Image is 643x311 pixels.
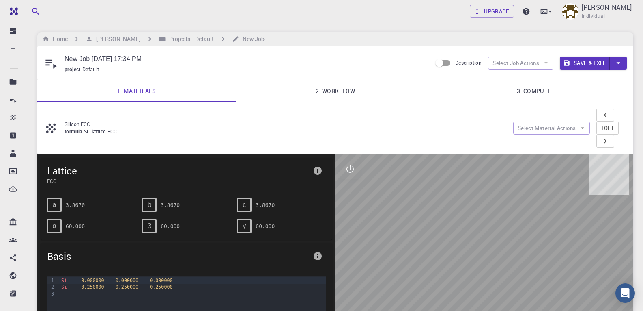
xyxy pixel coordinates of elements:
[116,278,138,283] span: 0.000000
[562,3,578,20] img: Abdulmutta Thatribud
[434,80,633,102] a: 3. Compute
[239,35,265,43] h6: New Job
[310,248,326,264] button: info
[47,284,55,290] div: 2
[81,278,104,283] span: 0.000000
[47,164,310,177] span: Lattice
[37,80,236,102] a: 1. Materials
[82,66,103,72] span: Default
[560,57,610,70] button: Save & Exit
[596,109,627,148] div: pager
[81,284,104,290] span: 0.250000
[236,80,435,102] a: 2. Workflow
[65,66,82,72] span: project
[65,120,507,128] p: Silicon FCC
[161,219,180,233] pre: 60.000
[256,219,275,233] pre: 60.000
[582,2,632,12] p: [PERSON_NAME]
[148,222,151,230] span: β
[148,201,151,209] span: b
[243,201,246,209] span: c
[161,198,180,212] pre: 3.8670
[596,122,619,135] button: 1of1
[116,284,138,290] span: 0.250000
[256,198,275,212] pre: 3.8670
[47,177,310,185] span: FCC
[615,283,635,303] div: Open Intercom Messenger
[65,128,84,135] span: formula
[61,278,67,283] span: Si
[92,128,108,135] span: lattice
[23,5,59,15] span: ฝ่ายสนับสนุน
[61,284,67,290] span: Si
[488,57,553,70] button: Select Job Actions
[93,35,140,43] h6: [PERSON_NAME]
[6,7,18,15] img: logo
[66,198,85,212] pre: 3.8670
[513,122,590,135] button: Select Material Actions
[47,291,55,297] div: 3
[243,222,246,230] span: γ
[107,128,120,135] span: FCC
[47,277,55,284] div: 1
[310,163,326,179] button: info
[166,35,214,43] h6: Projects - Default
[66,219,85,233] pre: 60.000
[582,12,605,20] span: Individual
[150,278,172,283] span: 0.000000
[470,5,514,18] a: Upgrade
[41,35,266,43] nav: breadcrumb
[47,250,310,263] span: Basis
[84,128,92,135] span: Si
[49,35,68,43] h6: Home
[150,284,172,290] span: 0.250000
[52,222,56,230] span: α
[455,59,482,66] span: Description
[53,201,56,209] span: a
